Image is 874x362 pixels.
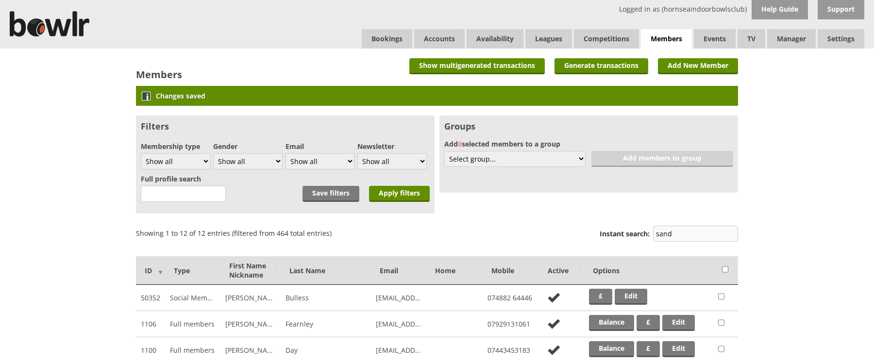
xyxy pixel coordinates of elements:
a: £ [637,341,660,357]
h3: Groups [444,120,733,132]
td: [PERSON_NAME] [220,311,281,337]
label: Full profile search [141,174,201,183]
td: Social Members [165,285,220,311]
strong: £ [599,291,603,300]
img: no [544,292,564,304]
td: [PERSON_NAME] [220,285,281,311]
th: Home [426,256,483,285]
span: Settings [818,29,864,49]
img: no [544,344,564,356]
input: Apply filters [369,186,430,202]
td: 50352 [136,285,165,311]
label: Add selected members to a group [444,139,733,148]
strong: £ [646,317,650,327]
a: Leagues [525,29,572,49]
input: Instant search: [653,226,738,242]
span: Manager [767,29,816,49]
a: Competitions [574,29,639,49]
td: [EMAIL_ADDRESS][DOMAIN_NAME] [371,311,426,337]
td: [EMAIL_ADDRESS][DOMAIN_NAME] [371,285,426,311]
label: Email [286,142,355,151]
a: Edit [662,341,695,357]
span: 0 [458,139,462,148]
td: Bulless [281,285,371,311]
a: Edit [615,289,647,305]
th: Active: activate to sort column ascending [539,256,584,285]
h2: Members [136,68,182,81]
img: no [544,318,564,330]
h3: Filters [141,120,430,132]
td: 074882 64446 [483,285,539,311]
label: Gender [213,142,283,151]
a: Add New Member [658,58,738,74]
a: Save filters [303,186,359,202]
a: Bookings [362,29,412,49]
a: Balance [589,341,634,357]
a: £ [637,315,660,331]
a: Balance [589,315,634,331]
label: Instant search: [600,226,738,244]
a: Events [694,29,736,49]
span: TV [738,29,765,49]
a: Edit [662,315,695,331]
input: 3 characters minimum [141,186,226,202]
th: Email: activate to sort column ascending [371,256,426,285]
span: Members [641,29,692,49]
th: Last Name: activate to sort column ascending [281,256,371,285]
strong: £ [646,344,650,353]
span: Accounts [414,29,465,49]
div: Showing 1 to 12 of 12 entries (filtered from 464 total entries) [136,223,332,238]
th: ID: activate to sort column ascending [136,256,165,285]
label: Membership type [141,142,210,151]
td: Full members [165,311,220,337]
th: Options [584,256,713,285]
td: 07929131061 [483,311,539,337]
div: Changes saved [136,86,738,106]
td: 1106 [136,311,165,337]
a: Show multigenerated transactions [409,58,545,74]
a: Generate transactions [555,58,648,74]
th: Mobile [483,256,539,285]
td: Fearnley [281,311,371,337]
th: First NameNickname: activate to sort column ascending [220,256,281,285]
th: Type: activate to sort column ascending [165,256,220,285]
label: Newsletter [357,142,427,151]
a: Availability [467,29,523,49]
a: £ [589,289,612,305]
